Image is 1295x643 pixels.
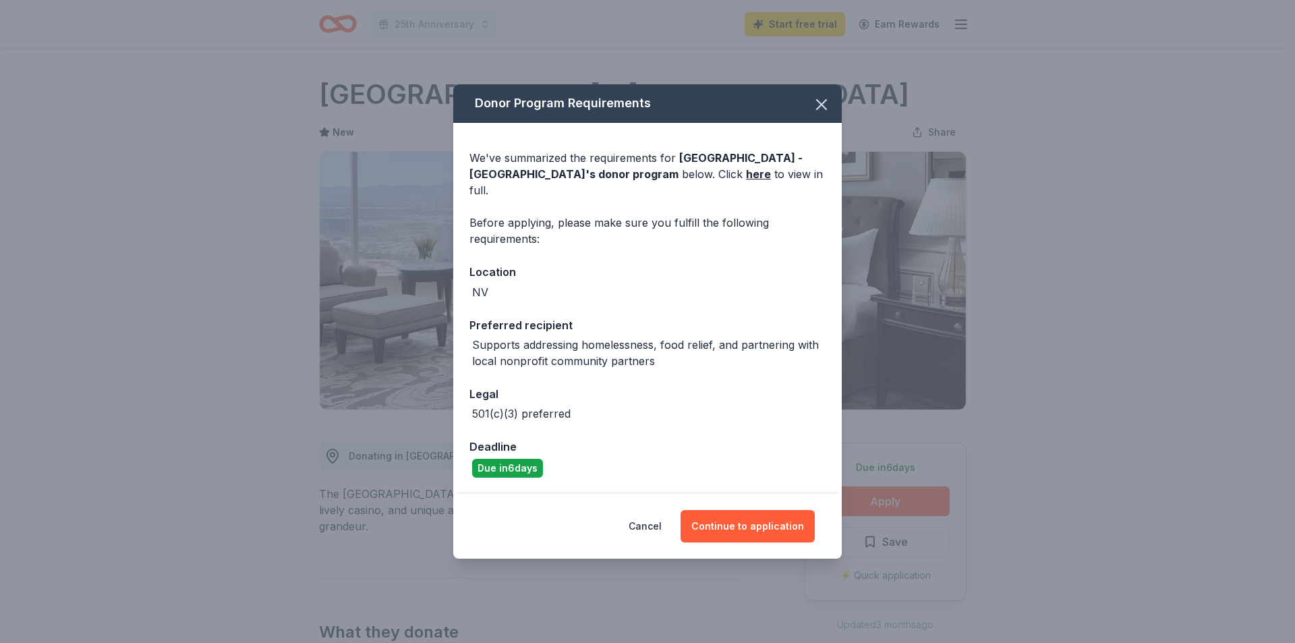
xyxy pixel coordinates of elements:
div: Deadline [469,438,826,455]
div: Supports addressing homelessness, food relief, and partnering with local nonprofit community part... [472,337,826,369]
div: Due in 6 days [472,459,543,478]
div: We've summarized the requirements for below. Click to view in full. [469,150,826,198]
div: Preferred recipient [469,316,826,334]
div: NV [472,284,488,300]
a: here [746,166,771,182]
div: Legal [469,385,826,403]
div: Donor Program Requirements [453,84,842,123]
div: 501(c)(3) preferred [472,406,571,422]
div: Location [469,263,826,281]
button: Continue to application [681,510,815,542]
div: Before applying, please make sure you fulfill the following requirements: [469,215,826,247]
button: Cancel [629,510,662,542]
